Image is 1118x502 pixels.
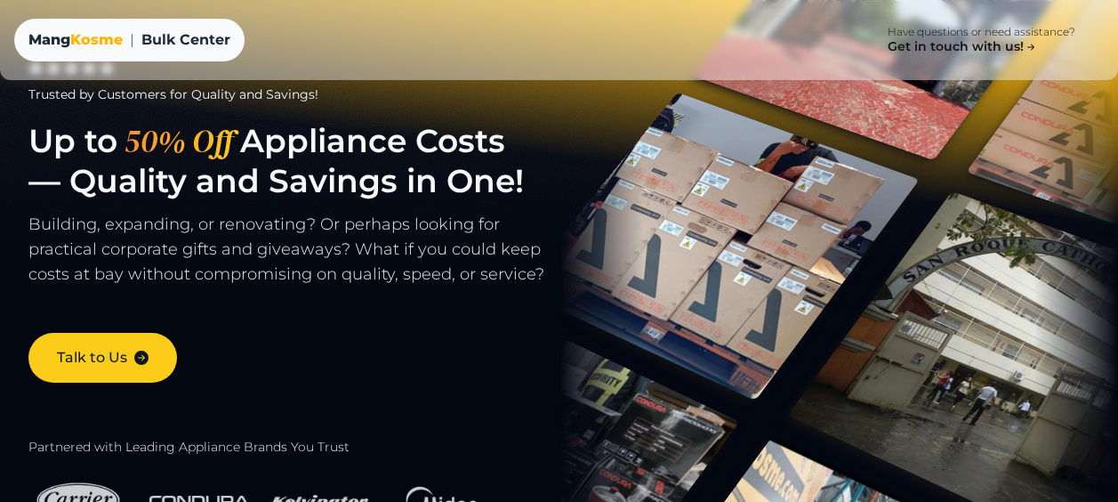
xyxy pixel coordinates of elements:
[28,29,123,51] a: MangKosme
[888,39,1038,55] h4: Get in touch with us!
[28,85,599,103] div: Trusted by Customers for Quality and Savings!
[28,121,599,201] h1: Up to Appliance Costs — Quality and Savings in One!
[28,212,599,304] p: Building, expanding, or renovating? Or perhaps looking for practical corporate gifts and giveaway...
[888,25,1075,39] p: Have questions or need assistance?
[28,333,177,383] a: Talk to Us
[117,121,240,161] span: 50% Off
[70,31,123,48] span: Kosme
[28,29,123,51] div: Mang
[859,14,1104,66] a: Have questions or need assistance? Get in touch with us!
[130,29,134,51] span: |
[28,440,599,456] h2: Partnered with Leading Appliance Brands You Trust
[141,29,230,51] span: Bulk Center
